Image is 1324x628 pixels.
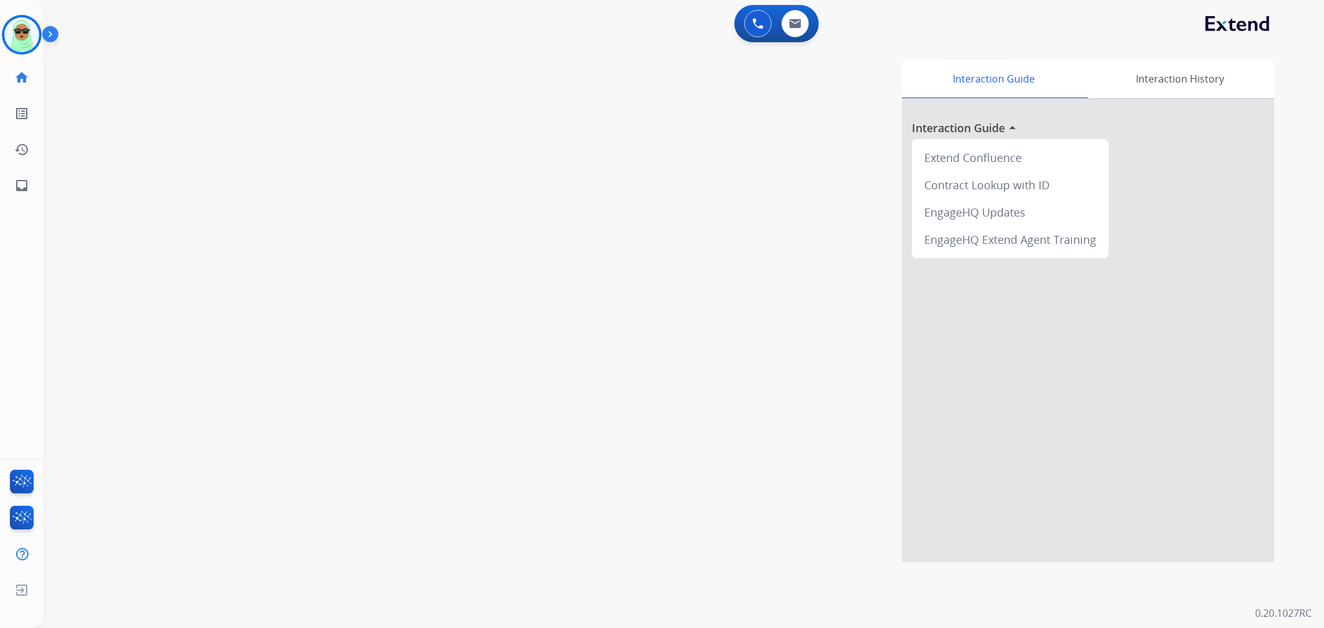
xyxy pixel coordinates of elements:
div: Extend Confluence [917,144,1104,171]
p: 0.20.1027RC [1255,606,1312,621]
div: Interaction History [1085,60,1274,98]
mat-icon: list_alt [14,106,29,121]
div: Interaction Guide [902,60,1085,98]
div: EngageHQ Extend Agent Training [917,226,1104,253]
mat-icon: inbox [14,178,29,193]
div: Contract Lookup with ID [917,171,1104,199]
mat-icon: history [14,142,29,157]
div: EngageHQ Updates [917,199,1104,226]
img: avatar [4,17,39,52]
mat-icon: home [14,70,29,85]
